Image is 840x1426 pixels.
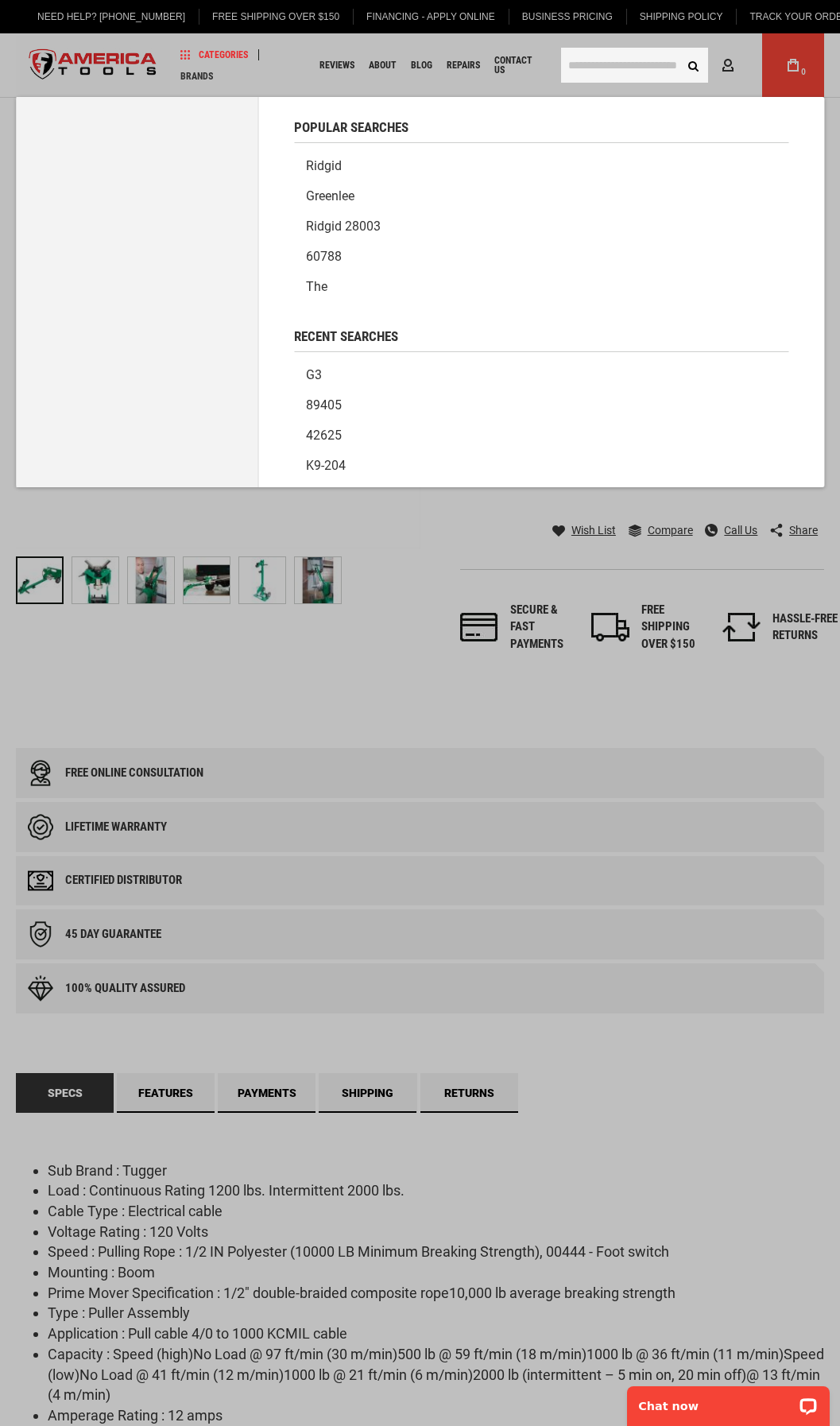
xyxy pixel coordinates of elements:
[173,44,255,65] a: Categories
[294,242,788,272] a: 60788
[294,121,408,134] span: Popular Searches
[294,390,788,420] a: 89405
[294,151,788,181] a: Ridgid
[294,420,788,451] a: 42625
[678,50,708,80] button: Search
[294,360,788,390] a: g3
[294,181,788,211] a: Greenlee
[294,272,788,302] a: The
[180,49,248,60] span: Categories
[294,211,788,242] a: Ridgid 28003
[617,1376,840,1426] iframe: LiveChat chat widget
[180,72,213,81] span: Brands
[294,330,398,343] span: Recent Searches
[294,451,788,481] a: k9-204
[173,65,220,87] a: Brands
